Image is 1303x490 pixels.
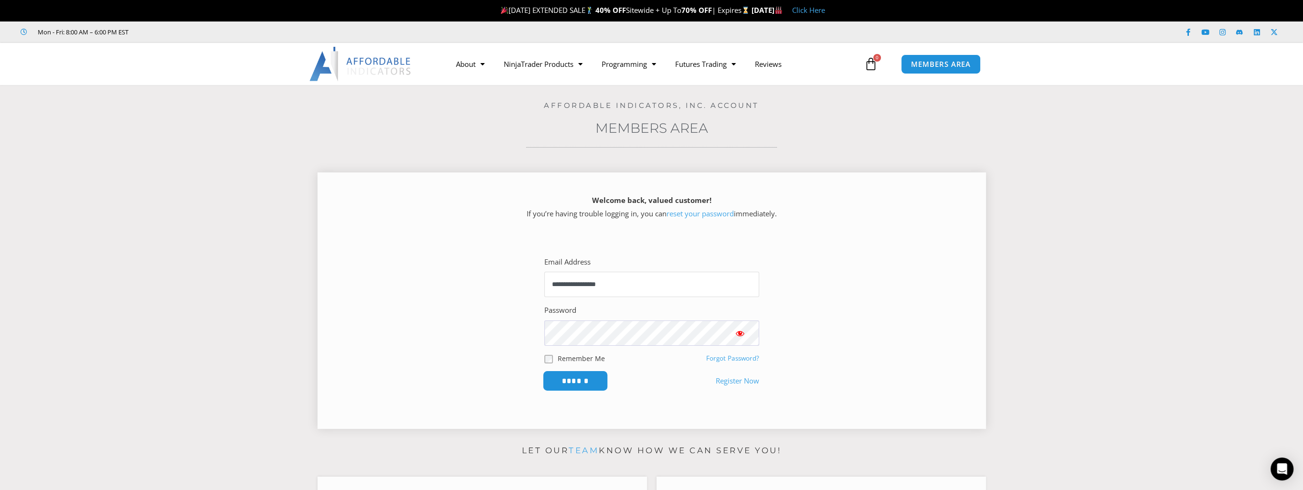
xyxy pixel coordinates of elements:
[569,446,599,455] a: team
[1271,458,1293,480] div: Open Intercom Messenger
[595,120,708,136] a: Members Area
[142,27,285,37] iframe: Customer reviews powered by Trustpilot
[318,443,986,458] p: Let our know how we can serve you!
[501,7,508,14] img: 🎉
[752,5,783,15] strong: [DATE]
[586,7,593,14] img: 🏌️‍♂️
[544,101,759,110] a: Affordable Indicators, Inc. Account
[592,195,711,205] strong: Welcome back, valued customer!
[595,5,626,15] strong: 40% OFF
[498,5,752,15] span: [DATE] EXTENDED SALE Sitewide + Up To | Expires
[35,26,128,38] span: Mon - Fri: 8:00 AM – 6:00 PM EST
[792,5,825,15] a: Click Here
[911,61,971,68] span: MEMBERS AREA
[706,354,759,362] a: Forgot Password?
[716,374,759,388] a: Register Now
[901,54,981,74] a: MEMBERS AREA
[446,53,494,75] a: About
[745,53,791,75] a: Reviews
[667,209,734,218] a: reset your password
[742,7,749,14] img: ⌛
[446,53,862,75] nav: Menu
[558,353,605,363] label: Remember Me
[666,53,745,75] a: Futures Trading
[544,304,576,317] label: Password
[873,54,881,62] span: 0
[850,50,892,78] a: 0
[334,194,969,221] p: If you’re having trouble logging in, you can immediately.
[309,47,412,81] img: LogoAI | Affordable Indicators – NinjaTrader
[494,53,592,75] a: NinjaTrader Products
[681,5,712,15] strong: 70% OFF
[592,53,666,75] a: Programming
[721,320,759,346] button: Show password
[544,256,591,269] label: Email Address
[775,7,782,14] img: 🏭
